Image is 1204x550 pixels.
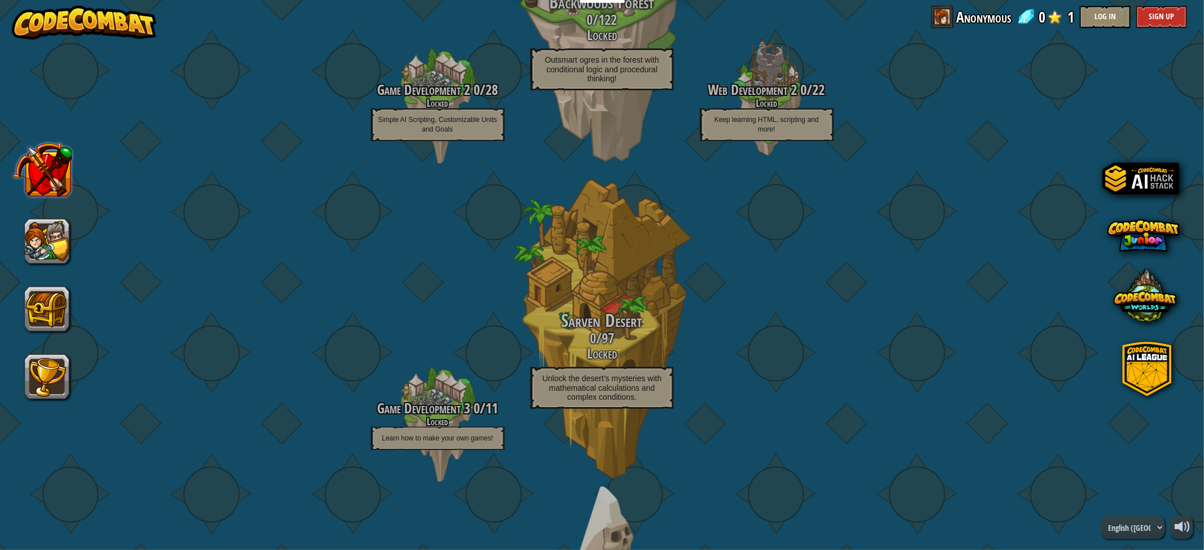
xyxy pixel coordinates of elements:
h4: Locked [348,416,527,427]
h3: / [348,401,527,416]
h4: Locked [677,98,856,108]
span: Game Development 3 [377,399,470,418]
span: Unlock the desert’s mysteries with mathematical calculations and complex conditions. [542,374,662,402]
h3: / [677,82,856,98]
span: 0 [798,80,807,99]
span: Anonymous [956,6,1011,28]
span: Game Development 2 [377,80,470,99]
h4: Locked [348,98,527,108]
span: 122 [599,10,618,29]
span: 0 [587,10,593,29]
button: Log In [1080,6,1131,28]
h3: / [513,12,691,28]
span: 22 [813,80,825,99]
span: 0 [590,329,596,348]
span: Learn how to make your own games! [382,434,493,442]
span: Keep learning HTML, scripting and more! [715,116,819,133]
h3: / [513,331,691,346]
span: 1 [1067,6,1074,28]
span: Outsmart ogres in the forest with conditional logic and procedural thinking! [545,55,659,84]
span: 0 [470,399,480,418]
img: CodeCombat - Learn how to code by playing a game [12,6,156,40]
span: 28 [485,80,498,99]
span: 11 [485,399,498,418]
select: Languages [1101,516,1164,539]
span: Simple AI Scripting, Customizable Units and Goals [378,116,497,133]
h3: Locked [513,346,691,361]
span: 0 [470,80,480,99]
h3: Locked [513,28,691,43]
button: Sign Up [1136,6,1187,28]
span: 97 [602,329,614,348]
button: Adjust volume [1170,516,1193,539]
span: Web Development 2 [708,80,798,99]
h3: / [348,82,527,98]
span: Sarven Desert [562,308,643,333]
span: 0 [1039,6,1045,28]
